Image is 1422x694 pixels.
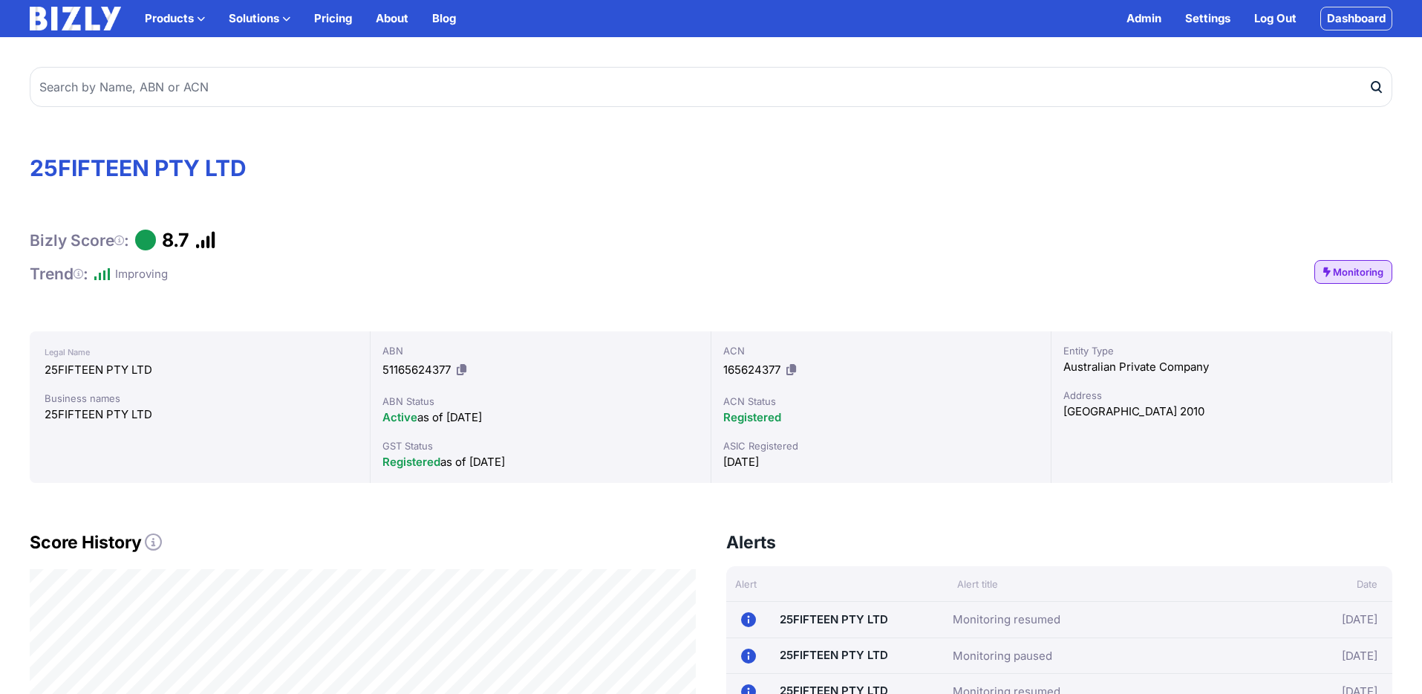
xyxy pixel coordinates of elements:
[30,230,129,250] h1: Bizly Score :
[723,394,1040,409] div: ACN Status
[1314,260,1392,284] a: Monitoring
[314,10,352,27] a: Pricing
[30,155,1392,181] h1: 25FIFTEEN PTY LTD
[948,577,1282,591] div: Alert title
[1320,7,1392,30] a: Dashboard
[382,409,699,427] div: as of [DATE]
[780,612,888,626] a: 25FIFTEEN PTY LTD
[382,363,451,377] span: 51165624377
[953,647,1052,665] a: Monitoring paused
[382,453,699,471] div: as of [DATE]
[723,453,1040,471] div: [DATE]
[726,577,948,591] div: Alert
[1063,358,1380,376] div: Australian Private Company
[382,438,699,453] div: GST Status
[1271,644,1377,667] div: [DATE]
[376,10,408,27] a: About
[726,531,776,554] h3: Alerts
[1063,343,1380,358] div: Entity Type
[1126,10,1161,27] a: Admin
[1063,403,1380,421] div: [GEOGRAPHIC_DATA] 2010
[1333,265,1383,279] span: Monitoring
[162,229,189,251] h1: 8.7
[30,264,88,284] h1: Trend :
[229,10,290,27] button: Solutions
[30,531,697,554] h2: Score History
[1281,577,1392,591] div: Date
[45,391,355,406] div: Business names
[1185,10,1230,27] a: Settings
[1063,388,1380,403] div: Address
[723,363,780,377] span: 165624377
[780,648,888,662] a: 25FIFTEEN PTY LTD
[953,611,1060,629] a: Monitoring resumed
[723,343,1040,358] div: ACN
[1254,10,1297,27] a: Log Out
[382,394,699,409] div: ABN Status
[382,343,699,358] div: ABN
[45,343,355,361] div: Legal Name
[1271,608,1377,632] div: [DATE]
[723,438,1040,453] div: ASIC Registered
[723,410,781,424] span: Registered
[432,10,456,27] a: Blog
[382,410,417,424] span: Active
[30,67,1392,107] input: Search by Name, ABN or ACN
[45,361,355,379] div: 25FIFTEEN PTY LTD
[382,455,440,469] span: Registered
[45,406,355,424] div: 25FIFTEEN PTY LTD
[115,265,168,283] div: Improving
[145,10,205,27] button: Products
